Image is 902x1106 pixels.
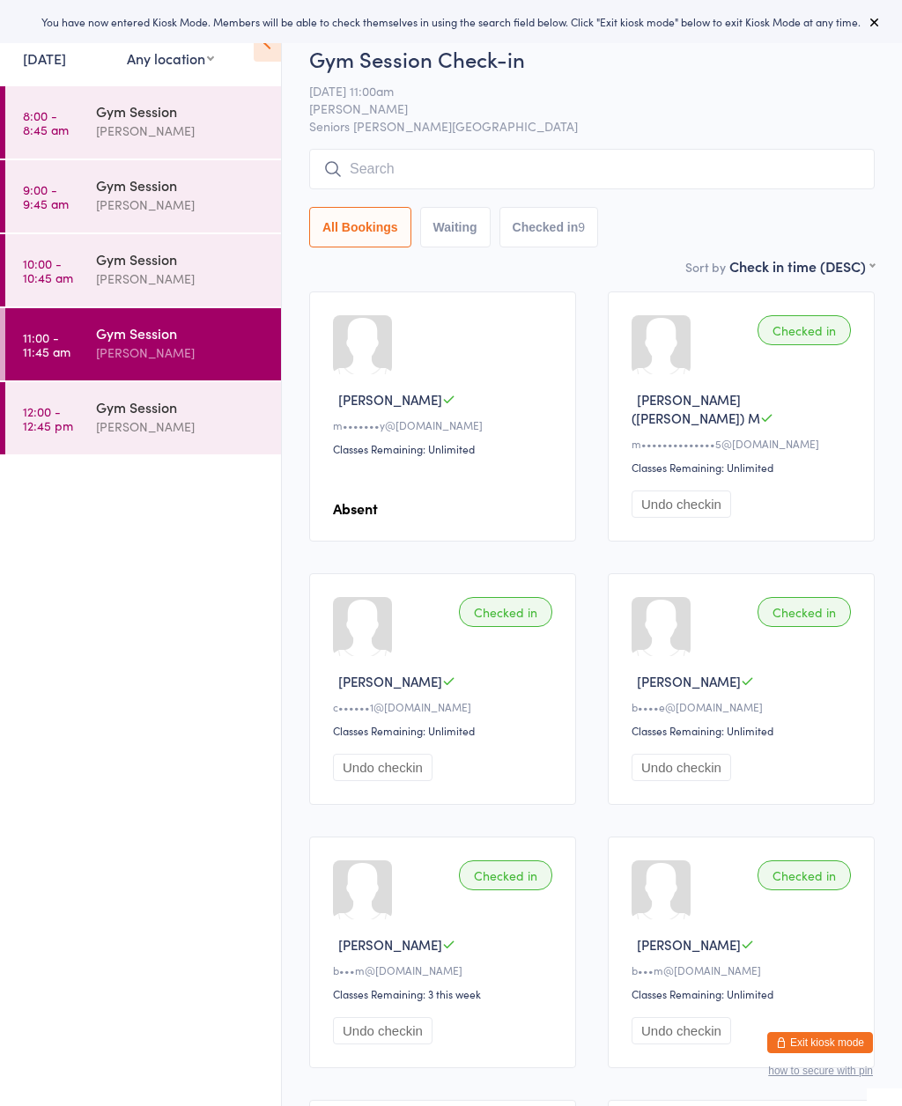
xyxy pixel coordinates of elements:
[96,175,266,195] div: Gym Session
[632,986,856,1001] div: Classes Remaining: Unlimited
[5,308,281,380] a: 11:00 -11:45 amGym Session[PERSON_NAME]
[338,935,442,954] span: [PERSON_NAME]
[23,182,69,210] time: 9:00 - 9:45 am
[685,258,726,276] label: Sort by
[23,330,70,358] time: 11:00 - 11:45 am
[632,460,856,475] div: Classes Remaining: Unlimited
[333,699,558,714] div: c••••••1@[DOMAIN_NAME]
[632,754,731,781] button: Undo checkin
[96,323,266,343] div: Gym Session
[499,207,599,247] button: Checked in9
[5,234,281,306] a: 10:00 -10:45 amGym Session[PERSON_NAME]
[758,315,851,345] div: Checked in
[637,672,741,690] span: [PERSON_NAME]
[758,597,851,627] div: Checked in
[729,256,875,276] div: Check in time (DESC)
[459,860,552,890] div: Checked in
[333,417,558,432] div: m•••••••y@[DOMAIN_NAME]
[632,436,856,451] div: m••••••••••••••5@[DOMAIN_NAME]
[23,256,73,284] time: 10:00 - 10:45 am
[768,1065,873,1077] button: how to secure with pin
[96,397,266,417] div: Gym Session
[333,498,378,518] strong: Absent
[23,48,66,68] a: [DATE]
[309,117,875,135] span: Seniors [PERSON_NAME][GEOGRAPHIC_DATA]
[309,149,875,189] input: Search
[632,390,760,427] span: [PERSON_NAME] ([PERSON_NAME]) M
[767,1032,873,1053] button: Exit kiosk mode
[637,935,741,954] span: [PERSON_NAME]
[578,220,585,234] div: 9
[632,699,856,714] div: b••••e@[DOMAIN_NAME]
[758,860,851,890] div: Checked in
[96,121,266,141] div: [PERSON_NAME]
[127,48,214,68] div: Any location
[632,490,731,518] button: Undo checkin
[333,441,558,456] div: Classes Remaining: Unlimited
[333,723,558,738] div: Classes Remaining: Unlimited
[96,101,266,121] div: Gym Session
[309,82,847,100] span: [DATE] 11:00am
[333,962,558,977] div: b•••m@[DOMAIN_NAME]
[632,723,856,738] div: Classes Remaining: Unlimited
[459,597,552,627] div: Checked in
[5,86,281,159] a: 8:00 -8:45 amGym Session[PERSON_NAME]
[420,207,491,247] button: Waiting
[333,754,433,781] button: Undo checkin
[96,269,266,289] div: [PERSON_NAME]
[333,1017,433,1044] button: Undo checkin
[5,160,281,232] a: 9:00 -9:45 amGym Session[PERSON_NAME]
[309,207,411,247] button: All Bookings
[96,343,266,363] div: [PERSON_NAME]
[309,44,875,73] h2: Gym Session Check-in
[28,14,874,29] div: You have now entered Kiosk Mode. Members will be able to check themselves in using the search fie...
[5,382,281,454] a: 12:00 -12:45 pmGym Session[PERSON_NAME]
[23,404,73,432] time: 12:00 - 12:45 pm
[23,108,69,136] time: 8:00 - 8:45 am
[96,195,266,215] div: [PERSON_NAME]
[96,417,266,437] div: [PERSON_NAME]
[338,672,442,690] span: [PERSON_NAME]
[632,1017,731,1044] button: Undo checkin
[96,249,266,269] div: Gym Session
[309,100,847,117] span: [PERSON_NAME]
[333,986,558,1001] div: Classes Remaining: 3 this week
[338,390,442,409] span: [PERSON_NAME]
[632,962,856,977] div: b•••m@[DOMAIN_NAME]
